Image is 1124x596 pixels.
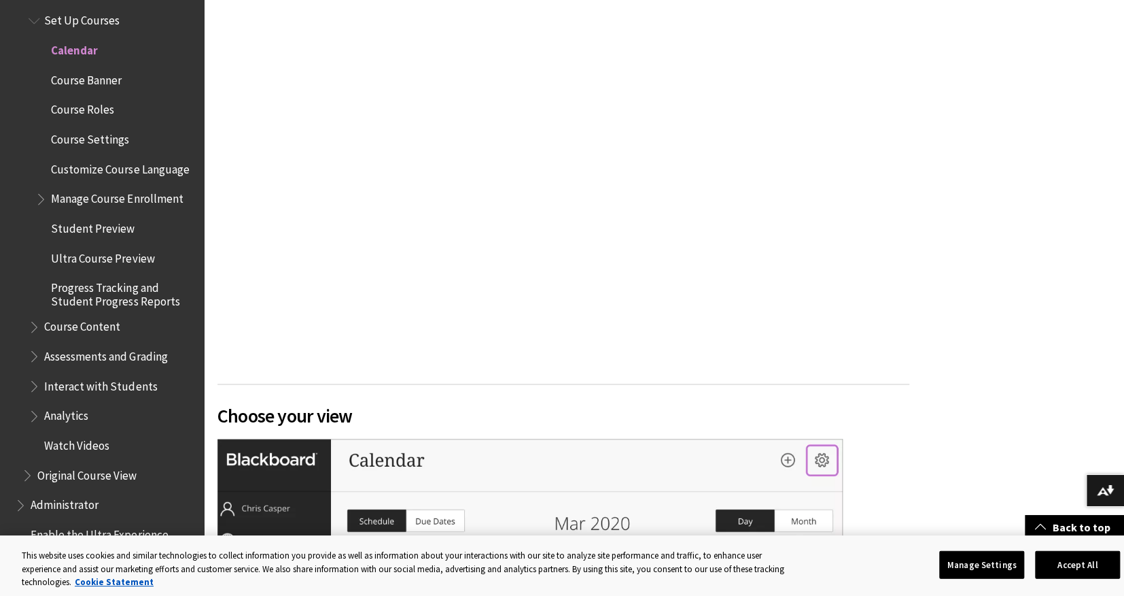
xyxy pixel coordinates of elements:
button: Accept All [1035,550,1120,579]
span: Original Course View [37,464,137,482]
div: This website uses cookies and similar technologies to collect information you provide as well as ... [22,549,787,589]
span: Set Up Courses [44,10,120,28]
span: Student Preview [51,217,135,235]
span: Ultra Course Preview [51,247,154,265]
button: Manage Settings [939,550,1024,579]
span: Course Banner [51,69,122,87]
span: Progress Tracking and Student Progress Reports [51,276,194,308]
span: Calendar [51,39,98,57]
span: Manage Course Enrollment [51,188,183,206]
span: Enable the Ultra Experience [31,523,168,542]
span: Analytics [44,405,88,423]
span: Customize Course Language [51,158,189,176]
span: Choose your view [217,401,909,430]
span: Watch Videos [44,434,109,452]
span: Administrator [31,494,99,512]
span: Interact with Students [44,375,157,393]
span: Course Content [44,316,120,334]
span: Assessments and Grading [44,345,167,363]
a: Back to top [1025,515,1124,540]
span: Course Roles [51,99,114,117]
span: Course Settings [51,128,129,146]
a: More information about your privacy, opens in a new tab [75,576,154,588]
